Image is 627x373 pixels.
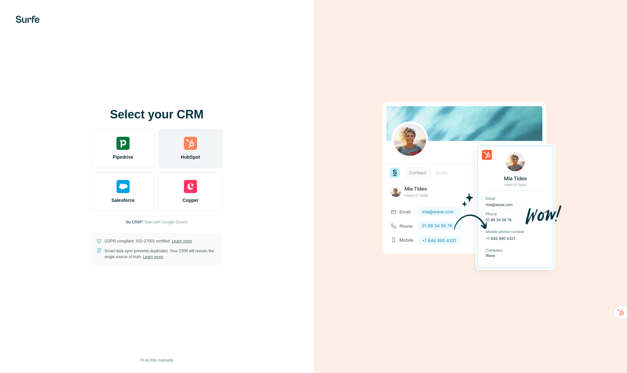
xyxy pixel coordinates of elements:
button: I’ll do this manually [135,355,178,365]
span: Pipedrive [113,154,133,160]
img: Surfe's logo [16,16,40,23]
p: No CRM? [126,219,143,225]
span: Copper [183,197,199,204]
img: HUBSPOT image [379,92,562,281]
p: GDPR compliant. ISO-27001 certified. [104,238,192,244]
img: hubspot's logo [184,137,197,150]
span: HubSpot [181,154,200,160]
span: I’ll do this manually [140,357,173,363]
p: Smart data sync prevents duplicates. Your CRM will remain the single source of truth. [104,248,217,260]
a: Learn more [143,255,163,259]
img: pipedrive's logo [116,137,130,150]
a: Learn more [172,239,192,243]
img: copper's logo [184,180,197,193]
h1: Select your CRM [91,108,222,121]
img: salesforce's logo [116,180,130,193]
span: Salesforce [112,197,135,204]
button: Start with Google Sheets [144,219,188,225]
